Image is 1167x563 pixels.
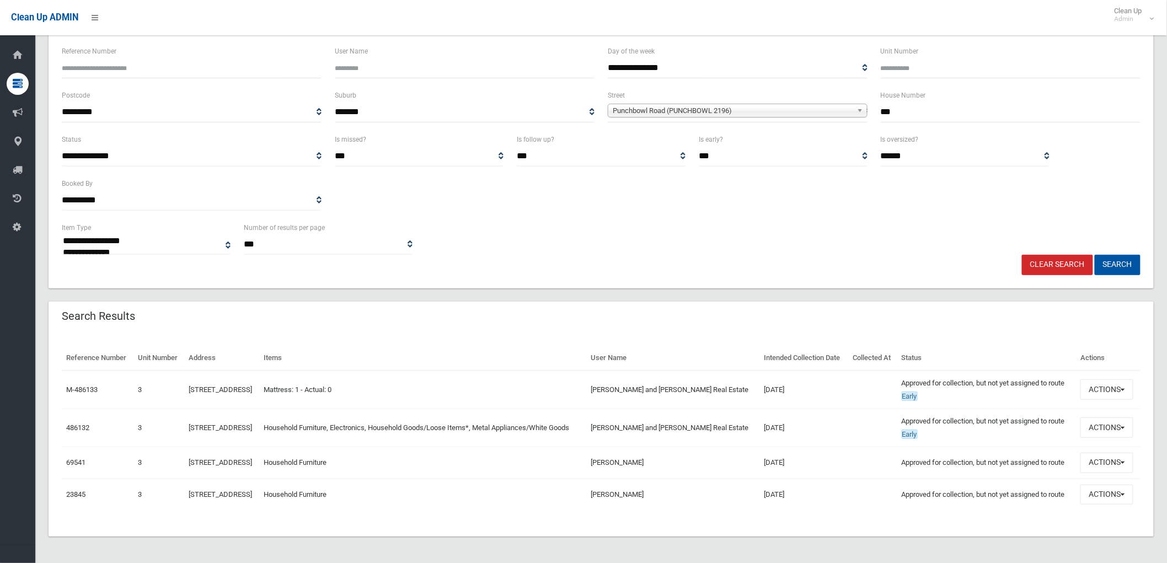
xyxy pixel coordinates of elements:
[335,89,356,101] label: Suburb
[760,371,848,409] td: [DATE]
[586,409,759,447] td: [PERSON_NAME] and [PERSON_NAME] Real Estate
[189,490,252,498] a: [STREET_ADDRESS]
[897,346,1077,371] th: Status
[259,346,586,371] th: Items
[1095,255,1141,275] button: Search
[62,89,90,101] label: Postcode
[1080,453,1133,473] button: Actions
[259,371,586,409] td: Mattress: 1 - Actual: 0
[49,305,148,327] header: Search Results
[1076,346,1141,371] th: Actions
[1022,255,1093,275] a: Clear Search
[608,89,625,101] label: Street
[699,133,723,146] label: Is early?
[133,409,184,447] td: 3
[902,392,918,401] span: Early
[586,346,759,371] th: User Name
[133,447,184,479] td: 3
[760,447,848,479] td: [DATE]
[259,479,586,510] td: Household Furniture
[62,222,91,234] label: Item Type
[133,346,184,371] th: Unit Number
[259,409,586,447] td: Household Furniture, Electronics, Household Goods/Loose Items*, Metal Appliances/White Goods
[66,490,85,498] a: 23845
[184,346,259,371] th: Address
[66,423,89,432] a: 486132
[259,447,586,479] td: Household Furniture
[760,479,848,510] td: [DATE]
[62,178,93,190] label: Booked By
[189,385,252,394] a: [STREET_ADDRESS]
[189,458,252,467] a: [STREET_ADDRESS]
[62,346,133,371] th: Reference Number
[881,133,919,146] label: Is oversized?
[1115,15,1142,23] small: Admin
[11,12,78,23] span: Clean Up ADMIN
[586,371,759,409] td: [PERSON_NAME] and [PERSON_NAME] Real Estate
[189,423,252,432] a: [STREET_ADDRESS]
[897,371,1077,409] td: Approved for collection, but not yet assigned to route
[66,385,98,394] a: M-486133
[62,45,116,57] label: Reference Number
[517,133,554,146] label: Is follow up?
[133,479,184,510] td: 3
[244,222,325,234] label: Number of results per page
[613,104,853,117] span: Punchbowl Road (PUNCHBOWL 2196)
[1080,417,1133,438] button: Actions
[881,45,919,57] label: Unit Number
[848,346,897,371] th: Collected At
[133,371,184,409] td: 3
[335,45,368,57] label: User Name
[902,430,918,439] span: Early
[897,447,1077,479] td: Approved for collection, but not yet assigned to route
[66,458,85,467] a: 69541
[1080,379,1133,400] button: Actions
[881,89,926,101] label: House Number
[1080,485,1133,505] button: Actions
[608,45,655,57] label: Day of the week
[335,133,366,146] label: Is missed?
[1109,7,1153,23] span: Clean Up
[760,409,848,447] td: [DATE]
[586,447,759,479] td: [PERSON_NAME]
[62,133,81,146] label: Status
[760,346,848,371] th: Intended Collection Date
[897,409,1077,447] td: Approved for collection, but not yet assigned to route
[897,479,1077,510] td: Approved for collection, but not yet assigned to route
[586,479,759,510] td: [PERSON_NAME]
